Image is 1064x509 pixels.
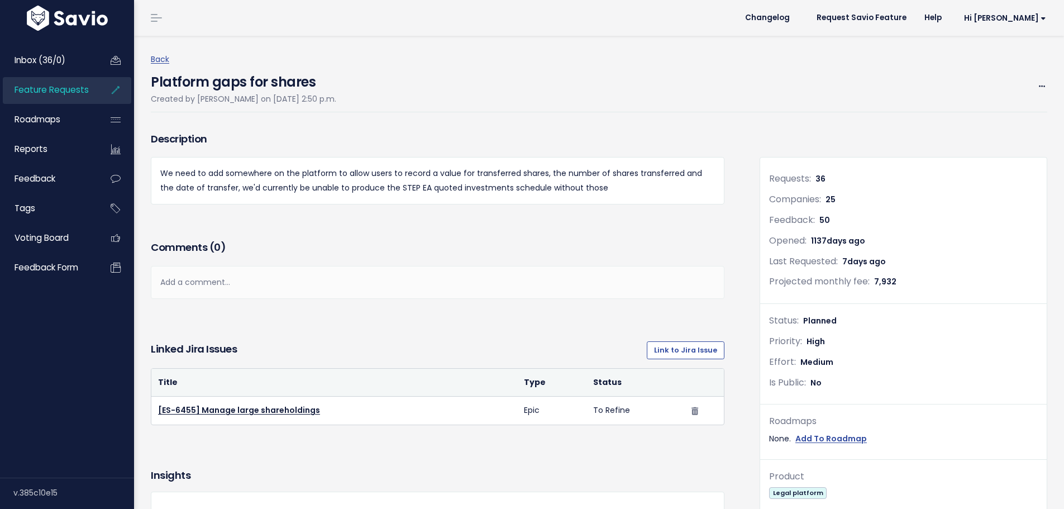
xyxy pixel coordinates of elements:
[819,215,830,226] span: 50
[160,167,715,194] p: We need to add somewhere on the platform to allow users to record a value for transferred shares,...
[3,136,93,162] a: Reports
[964,14,1046,22] span: Hi [PERSON_NAME]
[3,196,93,221] a: Tags
[3,255,93,280] a: Feedback form
[151,341,237,359] h3: Linked Jira issues
[151,240,724,255] h3: Comments ( )
[769,432,1038,446] div: None.
[151,266,724,299] div: Add a comment...
[3,47,93,73] a: Inbox (36/0)
[951,9,1055,27] a: Hi [PERSON_NAME]
[769,413,1038,430] div: Roadmaps
[517,397,586,425] td: Epic
[807,336,825,347] span: High
[745,14,790,22] span: Changelog
[517,369,586,397] th: Type
[769,172,811,185] span: Requests:
[24,6,111,31] img: logo-white.9d6f32f41409.svg
[3,166,93,192] a: Feedback
[15,113,60,125] span: Roadmaps
[769,314,799,327] span: Status:
[769,335,802,348] span: Priority:
[3,225,93,251] a: Voting Board
[15,84,89,96] span: Feature Requests
[647,341,724,359] a: Link to Jira Issue
[3,107,93,132] a: Roadmaps
[769,255,838,268] span: Last Requested:
[803,315,837,326] span: Planned
[874,276,896,287] span: 7,932
[815,173,826,184] span: 36
[810,377,822,388] span: No
[13,478,134,507] div: v.385c10e15
[15,143,47,155] span: Reports
[769,213,815,226] span: Feedback:
[800,356,833,368] span: Medium
[586,369,685,397] th: Status
[15,232,69,244] span: Voting Board
[151,54,169,65] a: Back
[826,194,836,205] span: 25
[808,9,915,26] a: Request Savio Feature
[769,487,827,499] span: Legal platform
[151,131,724,147] h3: Description
[769,376,806,389] span: Is Public:
[151,93,336,104] span: Created by [PERSON_NAME] on [DATE] 2:50 p.m.
[586,397,685,425] td: To Refine
[214,240,221,254] span: 0
[847,256,886,267] span: days ago
[769,469,1038,485] div: Product
[811,235,865,246] span: 1137
[3,77,93,103] a: Feature Requests
[769,275,870,288] span: Projected monthly fee:
[795,432,867,446] a: Add To Roadmap
[769,355,796,368] span: Effort:
[151,66,336,92] h4: Platform gaps for shares
[158,405,320,416] a: [ES-6455] Manage large shareholdings
[842,256,886,267] span: 7
[15,54,65,66] span: Inbox (36/0)
[769,193,821,206] span: Companies:
[151,369,517,397] th: Title
[15,202,35,214] span: Tags
[915,9,951,26] a: Help
[151,468,190,483] h3: Insights
[15,261,78,273] span: Feedback form
[827,235,865,246] span: days ago
[15,173,55,184] span: Feedback
[769,234,807,247] span: Opened:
